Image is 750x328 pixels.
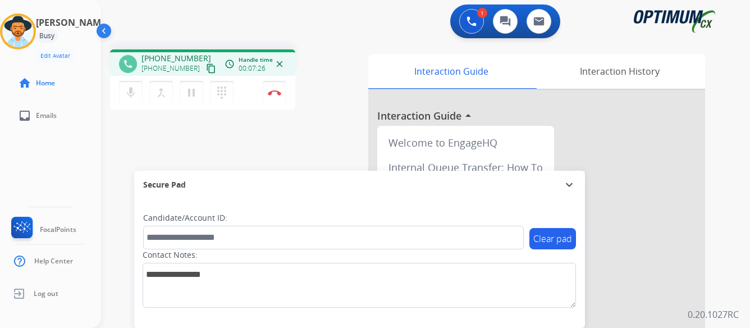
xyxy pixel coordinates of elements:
[9,217,76,243] a: FocalPoints
[143,212,227,224] label: Candidate/Account ID:
[368,54,534,89] div: Interaction Guide
[382,155,550,180] div: Internal Queue Transfer: How To
[141,64,200,73] span: [PHONE_NUMBER]
[143,179,186,190] span: Secure Pad
[534,54,705,89] div: Interaction History
[239,64,266,73] span: 00:07:26
[477,8,487,18] div: 1
[18,109,31,122] mat-icon: inbox
[123,59,133,69] mat-icon: phone
[36,49,75,62] button: Edit Avatar
[382,130,550,155] div: Welcome to EngageHQ
[2,16,34,47] img: avatar
[185,86,198,99] mat-icon: pause
[36,16,109,29] h3: [PERSON_NAME]
[143,249,198,261] label: Contact Notes:
[529,228,576,249] button: Clear pad
[215,86,228,99] mat-icon: dialpad
[36,111,57,120] span: Emails
[124,86,138,99] mat-icon: mic
[141,53,211,64] span: [PHONE_NUMBER]
[34,257,73,266] span: Help Center
[225,59,235,69] mat-icon: access_time
[36,79,55,88] span: Home
[40,225,76,234] span: FocalPoints
[36,29,58,43] div: Busy
[18,76,31,90] mat-icon: home
[275,59,285,69] mat-icon: close
[34,289,58,298] span: Log out
[206,63,216,74] mat-icon: content_copy
[154,86,168,99] mat-icon: merge_type
[268,90,281,95] img: control
[239,56,273,64] span: Handle time
[688,308,739,321] p: 0.20.1027RC
[562,178,576,192] mat-icon: expand_more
